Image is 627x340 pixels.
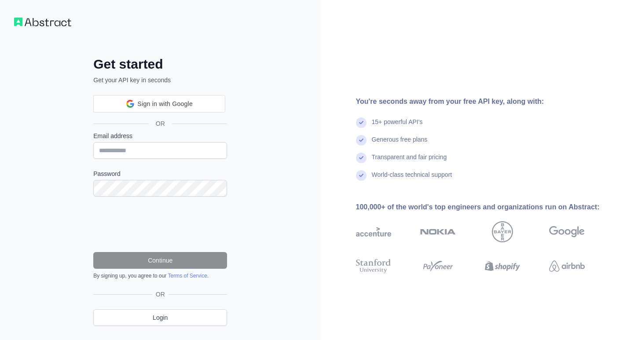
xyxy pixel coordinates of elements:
div: By signing up, you agree to our . [93,272,227,279]
img: check mark [356,170,367,181]
div: Generous free plans [372,135,428,153]
label: Email address [93,132,227,140]
label: Password [93,169,227,178]
span: OR [149,119,172,128]
p: Get your API key in seconds [93,76,227,84]
img: check mark [356,153,367,163]
div: Sign in with Google [93,95,225,113]
div: 15+ powerful API's [372,117,423,135]
span: OR [152,290,169,299]
img: shopify [485,257,521,275]
img: accenture [356,221,392,242]
a: Terms of Service [168,273,207,279]
div: 100,000+ of the world's top engineers and organizations run on Abstract: [356,202,613,212]
button: Continue [93,252,227,269]
iframe: reCAPTCHA [93,207,227,241]
img: Workflow [14,18,71,26]
span: Sign in with Google [138,99,193,109]
img: check mark [356,117,367,128]
img: check mark [356,135,367,146]
img: nokia [420,221,456,242]
h2: Get started [93,56,227,72]
img: bayer [492,221,513,242]
img: airbnb [549,257,585,275]
img: google [549,221,585,242]
a: Login [93,309,227,326]
div: You're seconds away from your free API key, along with: [356,96,613,107]
div: Transparent and fair pricing [372,153,447,170]
img: stanford university [356,257,392,275]
div: World-class technical support [372,170,452,188]
img: payoneer [420,257,456,275]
